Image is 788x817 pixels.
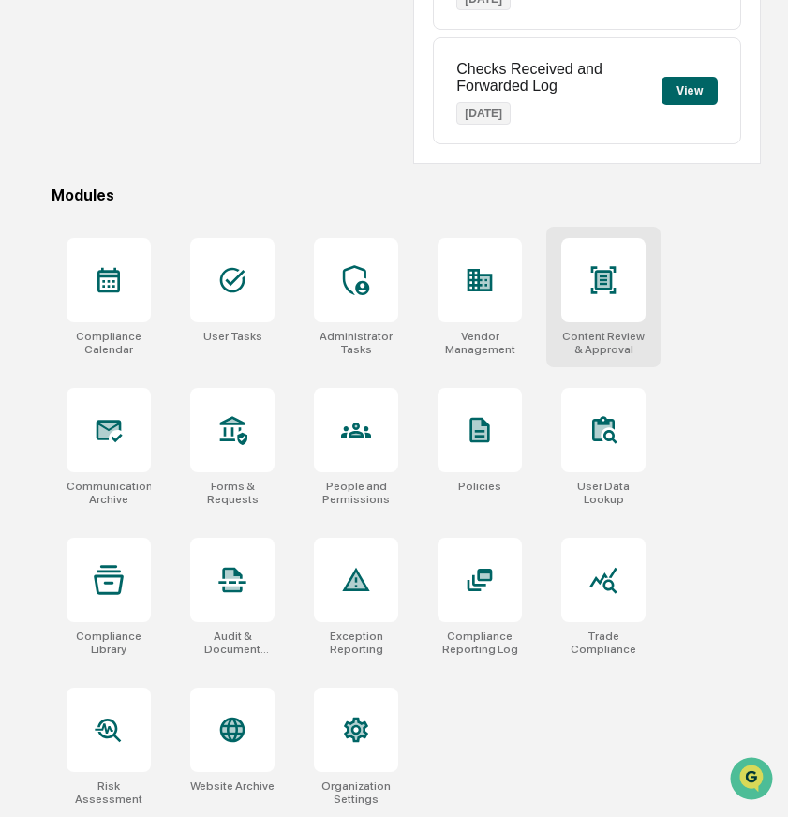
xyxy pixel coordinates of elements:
[662,77,718,105] button: View
[37,272,118,290] span: Data Lookup
[456,61,662,95] p: Checks Received and Forwarded Log
[438,330,522,356] div: Vendor Management
[19,238,34,253] div: 🖐️
[190,780,275,793] div: Website Archive
[155,236,232,255] span: Attestations
[190,480,275,506] div: Forms & Requests
[190,630,275,656] div: Audit & Document Logs
[561,630,646,656] div: Trade Compliance
[561,330,646,356] div: Content Review & Approval
[11,264,126,298] a: 🔎Data Lookup
[203,330,262,343] div: User Tasks
[314,480,398,506] div: People and Permissions
[132,317,227,332] a: Powered byPylon
[186,318,227,332] span: Pylon
[64,143,307,162] div: Start new chat
[52,186,761,204] div: Modules
[19,274,34,289] div: 🔎
[456,102,511,125] p: [DATE]
[64,162,237,177] div: We're available if you need us!
[314,330,398,356] div: Administrator Tasks
[11,229,128,262] a: 🖐️Preclearance
[67,780,151,806] div: Risk Assessment
[136,238,151,253] div: 🗄️
[728,755,779,806] iframe: Open customer support
[314,630,398,656] div: Exception Reporting
[37,236,121,255] span: Preclearance
[19,143,52,177] img: 1746055101610-c473b297-6a78-478c-a979-82029cc54cd1
[67,330,151,356] div: Compliance Calendar
[19,39,341,69] p: How can we help?
[458,480,501,493] div: Policies
[319,149,341,171] button: Start new chat
[67,630,151,656] div: Compliance Library
[314,780,398,806] div: Organization Settings
[438,630,522,656] div: Compliance Reporting Log
[128,229,240,262] a: 🗄️Attestations
[67,480,151,506] div: Communications Archive
[561,480,646,506] div: User Data Lookup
